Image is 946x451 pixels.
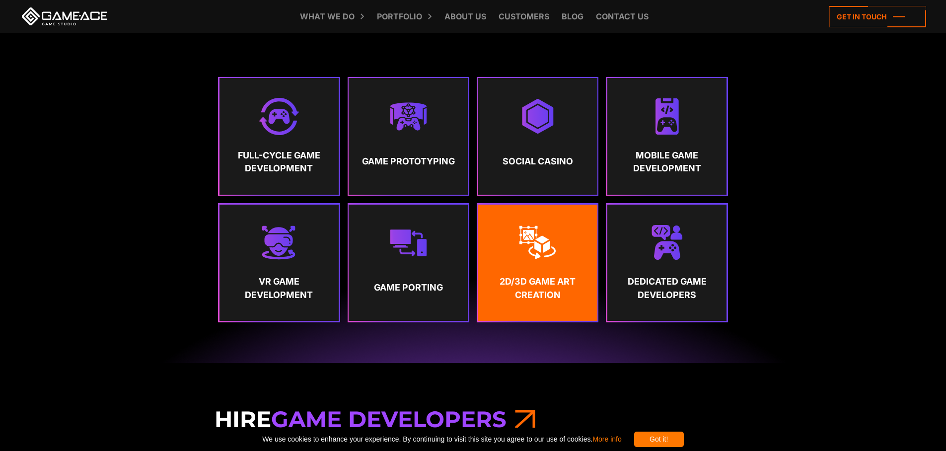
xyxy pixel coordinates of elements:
[487,275,588,301] strong: 2D/3D Game Art Creation
[829,6,926,27] a: Get in touch
[271,405,507,433] span: Game Developers
[219,205,339,321] a: VR Game Development
[617,275,718,301] strong: Dedicated Game Developers
[519,98,556,135] img: Social casino game development
[607,78,727,194] a: Mobile Game Development
[607,205,727,321] a: Dedicated Game Developers
[229,149,330,175] strong: Full-Cycle Game Development
[390,98,427,135] img: Metaverse game development
[358,275,459,300] strong: Game Porting
[260,224,297,261] img: Vr game development
[390,224,427,261] img: Game porting
[349,78,468,194] a: Game Prototyping
[229,275,330,301] strong: VR Game Development
[259,98,298,135] img: Full cycle game development
[592,435,621,443] a: More info
[349,205,468,321] a: Game Porting
[617,149,718,175] strong: Mobile Game Development
[478,205,597,321] a: 2D/3D Game Art Creation
[649,224,686,261] img: Dedicated game developers
[487,149,588,174] strong: Social Casino
[219,78,339,194] a: Full-Cycle Game Development
[478,78,597,194] a: Social Casino
[519,224,556,261] img: 2d 3d game art creation
[634,432,684,447] div: Got it!
[215,8,330,35] span: Services
[262,432,621,447] span: We use cookies to enhance your experience. By continuing to visit this site you agree to our use ...
[358,149,459,174] strong: Game Prototyping
[215,405,732,433] h3: Hire
[649,98,686,135] img: Mobile game development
